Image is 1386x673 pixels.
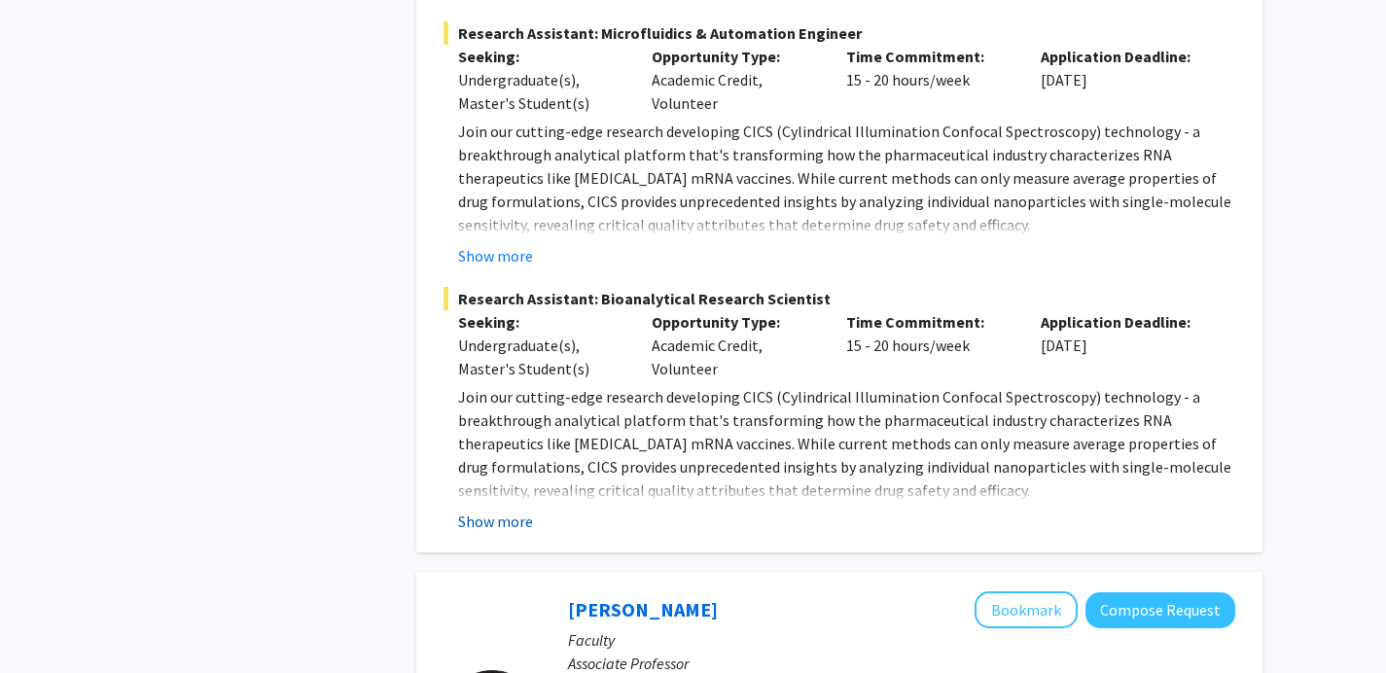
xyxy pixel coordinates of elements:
p: Time Commitment: [846,45,1012,68]
button: Compose Request to Ishan Barman [1085,592,1235,628]
div: Undergraduate(s), Master's Student(s) [458,334,623,380]
p: Seeking: [458,45,623,68]
button: Show more [458,510,533,533]
iframe: Chat [15,585,83,658]
p: Opportunity Type: [652,310,817,334]
button: Show more [458,244,533,267]
div: [DATE] [1026,310,1221,380]
div: [DATE] [1026,45,1221,115]
div: Academic Credit, Volunteer [637,45,832,115]
div: Undergraduate(s), Master's Student(s) [458,68,623,115]
div: 15 - 20 hours/week [832,310,1026,380]
p: Time Commitment: [846,310,1012,334]
a: [PERSON_NAME] [568,597,718,621]
p: Join our cutting-edge research developing CICS (Cylindrical Illumination Confocal Spectroscopy) t... [458,120,1235,236]
p: Opportunity Type: [652,45,817,68]
p: Join our cutting-edge research developing CICS (Cylindrical Illumination Confocal Spectroscopy) t... [458,385,1235,502]
div: 15 - 20 hours/week [832,45,1026,115]
span: Research Assistant: Bioanalytical Research Scientist [444,287,1235,310]
p: Application Deadline: [1041,310,1206,334]
span: Research Assistant: Microfluidics & Automation Engineer [444,21,1235,45]
p: Seeking: [458,310,623,334]
p: Application Deadline: [1041,45,1206,68]
button: Add Ishan Barman to Bookmarks [975,591,1078,628]
p: Faculty [568,628,1235,652]
div: Academic Credit, Volunteer [637,310,832,380]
